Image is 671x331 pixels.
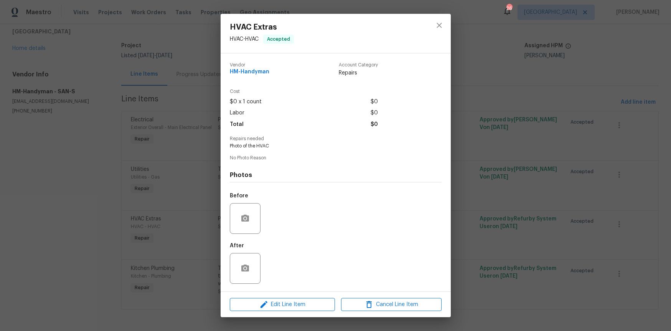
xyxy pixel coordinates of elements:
span: Accepted [264,35,293,43]
button: close [430,16,448,35]
span: Repairs [339,69,378,77]
button: Cancel Line Item [341,298,442,311]
span: Cost [230,89,378,94]
span: Labor [230,108,244,119]
div: 26 [506,5,512,12]
span: Photo of the HVAC [230,143,420,149]
button: Edit Line Item [230,298,335,311]
span: $0 [371,108,378,119]
span: Cancel Line Item [343,300,439,309]
span: Edit Line Item [232,300,333,309]
span: $0 [371,119,378,130]
span: $0 [371,96,378,108]
h5: Before [230,193,248,199]
span: HVAC Extras [230,23,294,31]
h4: Photos [230,171,442,179]
h5: After [230,243,244,248]
span: HVAC - HVAC [230,36,259,41]
span: No Photo Reason [230,156,442,161]
span: Total [230,119,244,130]
span: Repairs needed [230,136,442,141]
span: Account Category [339,63,378,68]
span: $0 x 1 count [230,96,262,108]
span: Vendor [230,63,269,68]
span: HM-Handyman [230,69,269,75]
